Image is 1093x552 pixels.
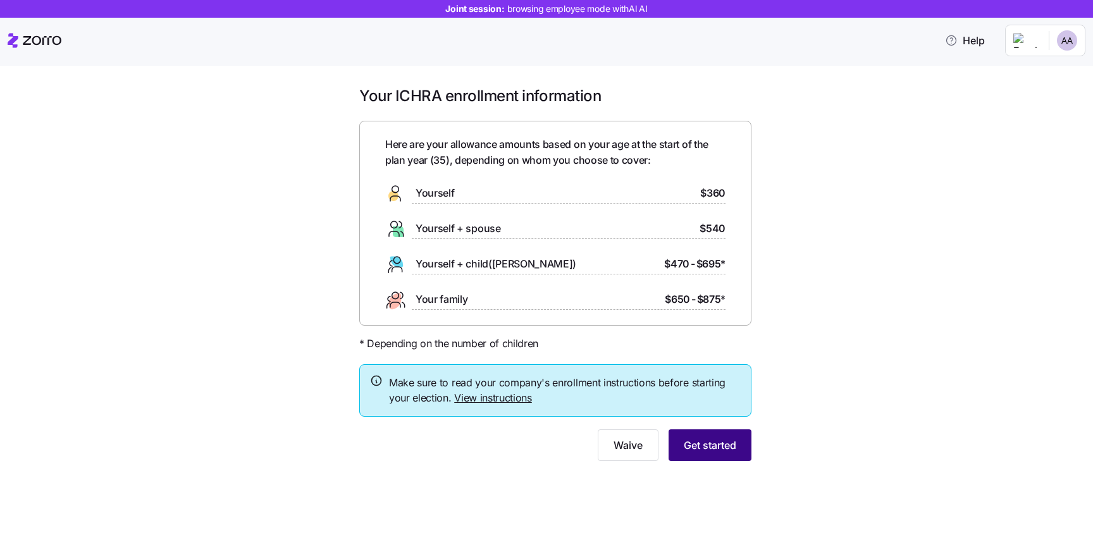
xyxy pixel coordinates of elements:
[389,375,741,407] span: Make sure to read your company's enrollment instructions before starting your election.
[696,256,726,272] span: $695
[416,185,454,201] span: Yourself
[454,391,532,404] a: View instructions
[697,291,726,307] span: $875
[691,291,696,307] span: -
[359,336,538,352] span: * Depending on the number of children
[445,3,647,15] span: Joint session:
[416,256,576,272] span: Yourself + child([PERSON_NAME])
[945,33,985,48] span: Help
[935,28,995,53] button: Help
[684,438,736,453] span: Get started
[598,429,658,461] button: Waive
[669,429,751,461] button: Get started
[507,3,648,15] span: browsing employee mode with Al AI
[416,221,501,236] span: Yourself + spouse
[700,185,726,201] span: $360
[700,221,726,236] span: $540
[416,291,467,307] span: Your family
[691,256,695,272] span: -
[359,86,751,106] h1: Your ICHRA enrollment information
[1013,33,1039,48] img: Employer logo
[665,291,690,307] span: $650
[385,137,726,168] span: Here are your allowance amounts based on your age at the start of the plan year ( 35 ), depending...
[664,256,689,272] span: $470
[1057,30,1077,51] img: 5d4bba1377ad81bc0bf695cb09accdb0
[614,438,643,453] span: Waive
